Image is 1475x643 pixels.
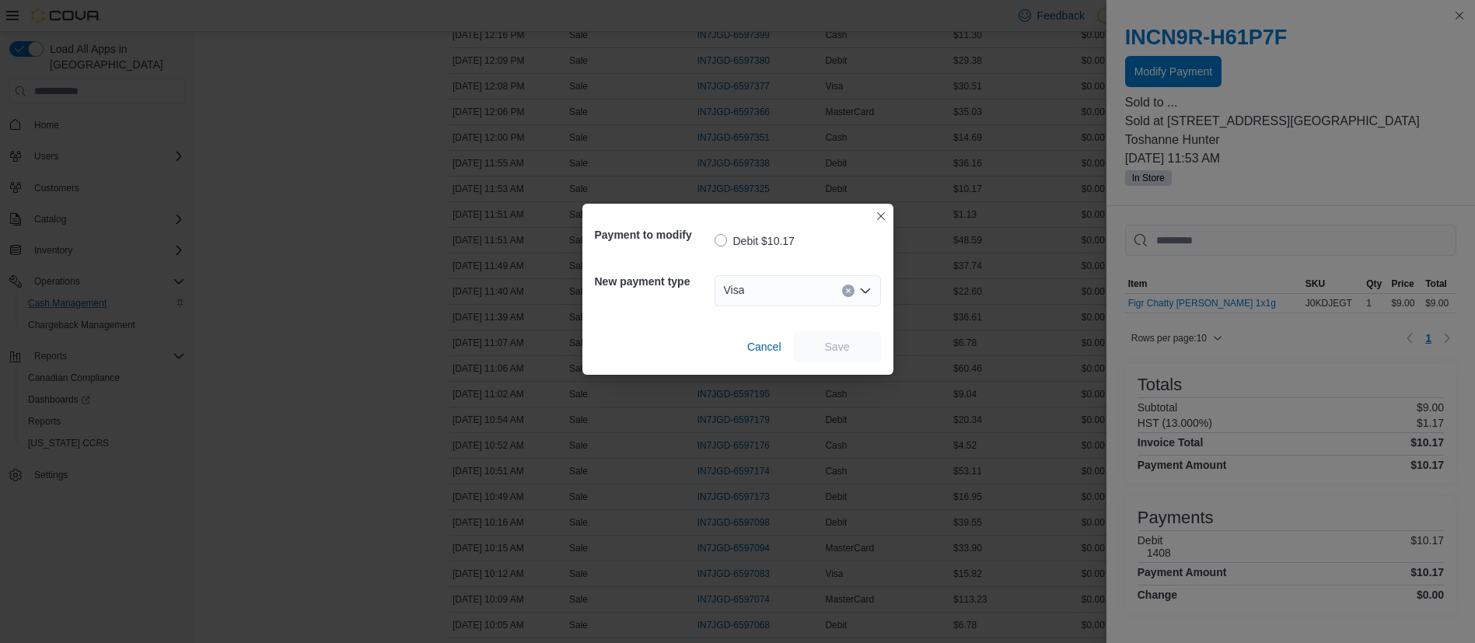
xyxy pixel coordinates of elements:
h5: New payment type [595,266,711,297]
input: Accessible screen reader label [750,281,752,300]
button: Save [794,331,881,362]
span: Visa [724,281,745,299]
h5: Payment to modify [595,219,711,250]
button: Clear input [842,285,855,297]
span: Save [825,339,850,355]
label: Debit $10.17 [715,232,795,250]
span: Cancel [747,339,781,355]
button: Closes this modal window [872,207,890,225]
button: Cancel [741,331,788,362]
button: Open list of options [859,285,872,297]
